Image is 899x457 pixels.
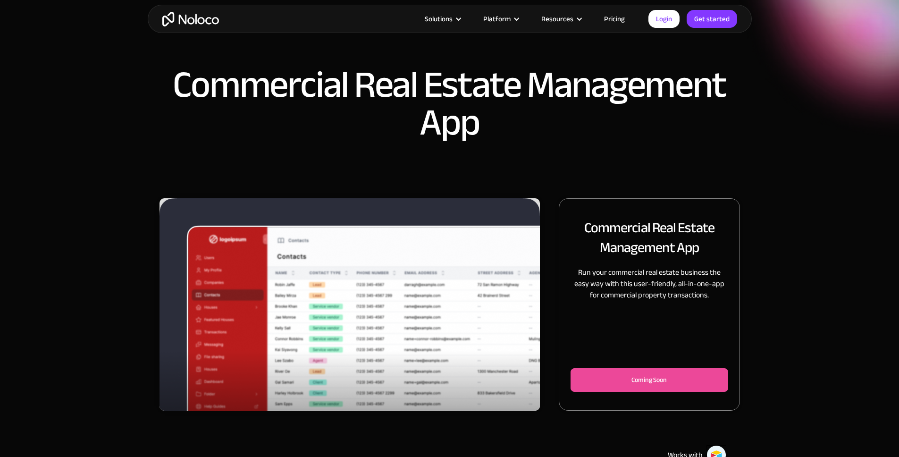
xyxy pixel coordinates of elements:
[425,13,453,25] div: Solutions
[592,13,637,25] a: Pricing
[648,10,680,28] a: Login
[162,12,219,26] a: home
[471,13,529,25] div: Platform
[413,13,471,25] div: Solutions
[160,198,540,411] div: carousel
[571,267,728,301] p: Run your commercial real estate business the easy way with this user-friendly, all-in-one-app for...
[586,374,712,386] div: Coming Soon
[529,13,592,25] div: Resources
[571,218,728,257] h2: Commercial Real Estate Management App
[541,13,573,25] div: Resources
[483,13,511,25] div: Platform
[160,198,540,411] div: 1 of 3
[157,66,742,142] h1: Commercial Real Estate Management App
[687,10,737,28] a: Get started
